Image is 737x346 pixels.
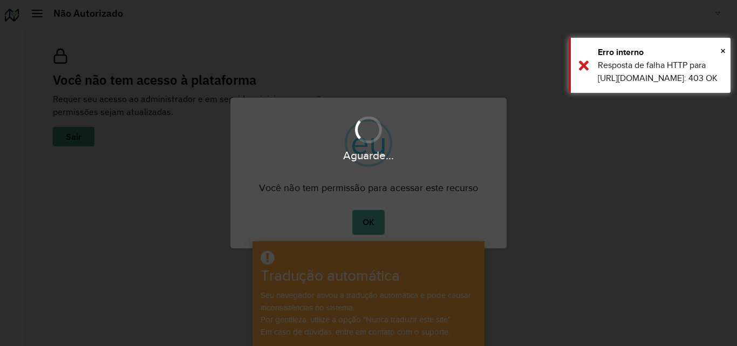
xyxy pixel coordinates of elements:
[598,46,722,59] div: Erro interno
[720,45,726,57] font: ×
[720,43,726,59] button: Fechar
[343,150,394,162] font: Aguarde...
[598,60,718,83] font: Resposta de falha HTTP para [URL][DOMAIN_NAME]: 403 OK
[598,48,644,57] font: Erro interno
